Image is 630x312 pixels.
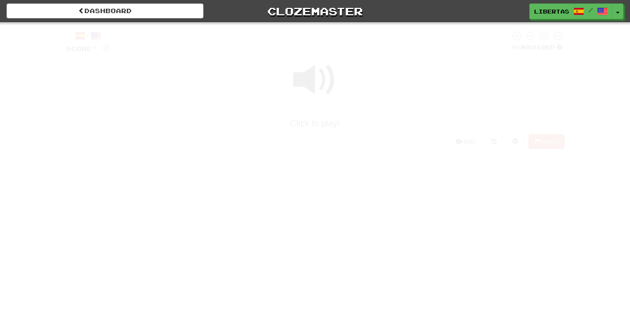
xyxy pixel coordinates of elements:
a: Clozemaster [217,3,413,19]
a: Dashboard [7,3,203,18]
span: 0 [350,23,357,34]
a: Libertas / [529,3,612,19]
span: 0 [196,23,203,34]
span: 0 % [512,44,521,51]
span: Libertas [534,7,569,15]
div: / [66,31,110,42]
div: Mastered [510,44,564,52]
span: / [588,7,593,13]
button: Report [528,134,564,149]
span: Score: [66,45,97,52]
button: Help! [450,134,481,149]
span: 0 [102,42,110,53]
span: 10 [479,23,494,34]
div: Click to play! [66,117,564,130]
button: Round history (alt+y) [486,134,502,149]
